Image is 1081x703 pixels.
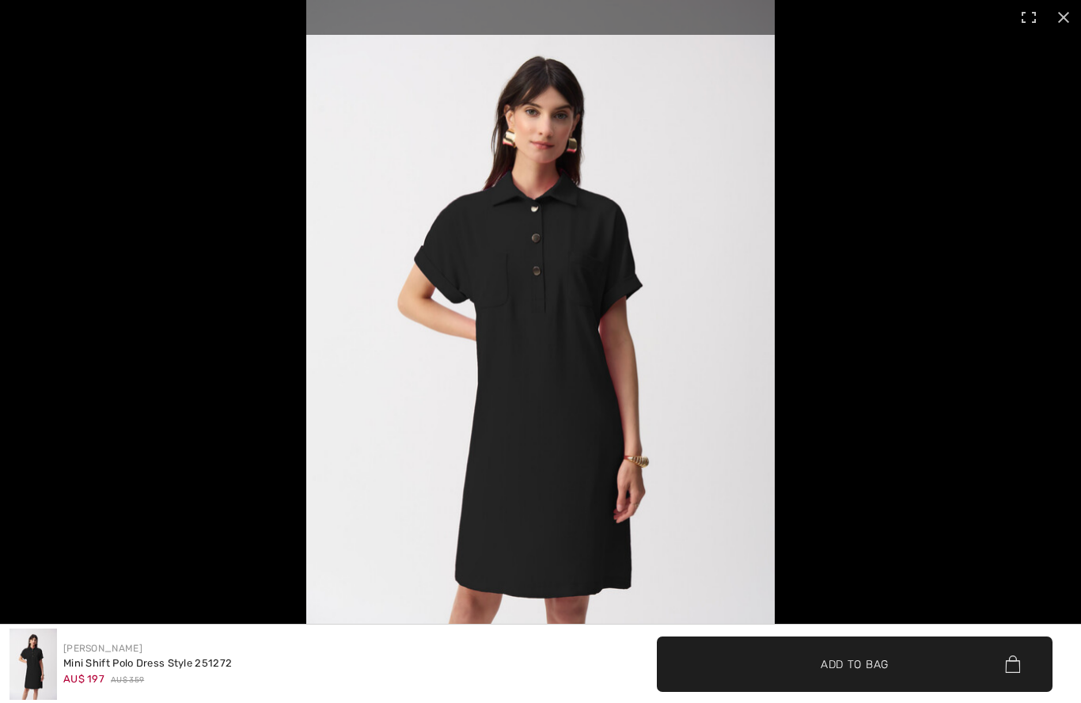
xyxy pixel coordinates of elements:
[821,655,889,672] span: Add to Bag
[63,673,104,685] span: AU$ 197
[1005,655,1020,673] img: Bag.svg
[657,636,1053,692] button: Add to Bag
[63,655,232,671] div: Mini Shift Polo Dress Style 251272
[9,629,57,700] img: Mini Shift Polo Dress Style 251272
[111,674,144,686] span: AU$ 359
[63,643,142,654] a: [PERSON_NAME]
